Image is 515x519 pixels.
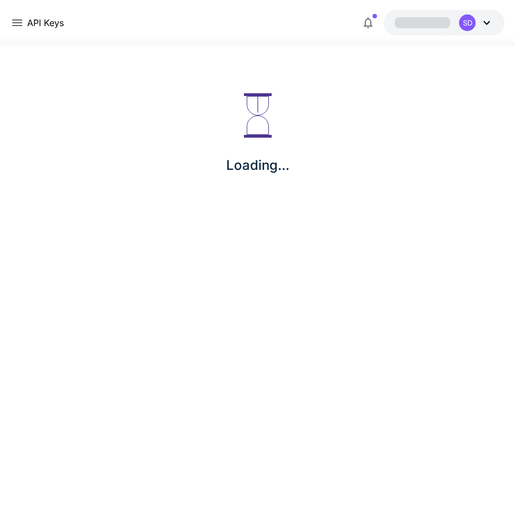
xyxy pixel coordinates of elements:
[27,16,64,29] nav: breadcrumb
[384,10,504,36] button: SD
[226,155,289,175] p: Loading...
[459,14,476,31] div: SD
[27,16,64,29] a: API Keys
